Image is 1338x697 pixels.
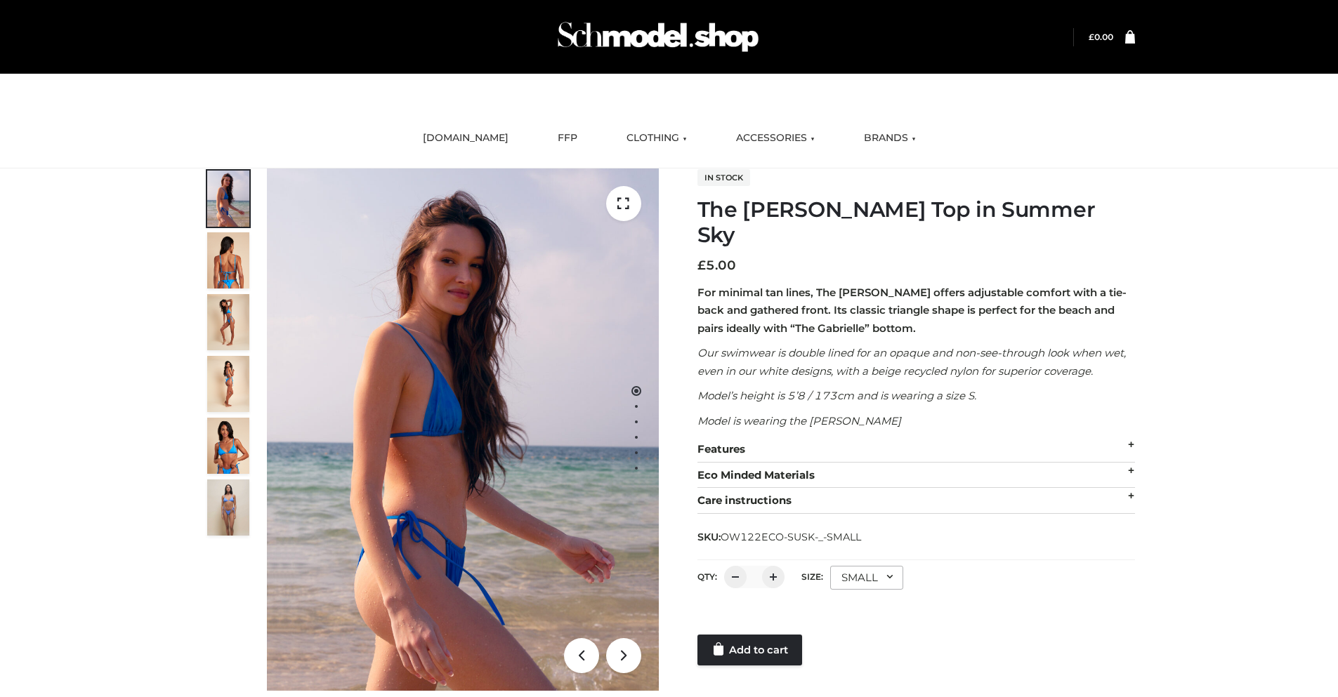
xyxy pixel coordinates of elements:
[553,9,763,65] img: Schmodel Admin 964
[697,258,706,273] span: £
[697,571,717,582] label: QTY:
[697,389,976,402] em: Model’s height is 5’8 / 173cm and is wearing a size S.
[207,418,249,474] img: 2.Alex-top_CN-1-1-2.jpg
[697,529,863,545] span: SKU:
[616,123,697,154] a: CLOTHING
[1089,32,1113,42] a: £0.00
[697,197,1135,248] h1: The [PERSON_NAME] Top in Summer Sky
[207,294,249,350] img: 4.Alex-top_CN-1-1-2.jpg
[267,168,659,691] img: 1.Alex-top_SS-1_4464b1e7-c2c9-4e4b-a62c-58381cd673c0 (1)
[697,346,1126,378] em: Our swimwear is double lined for an opaque and non-see-through look when wet, even in our white d...
[1089,32,1113,42] bdi: 0.00
[697,414,901,427] em: Model is wearing the [PERSON_NAME]
[726,123,825,154] a: ACCESSORIES
[801,571,823,582] label: Size:
[207,232,249,288] img: 5.Alex-top_CN-1-1_1-1.jpg
[547,123,588,154] a: FFP
[697,258,736,273] bdi: 5.00
[207,356,249,412] img: 3.Alex-top_CN-1-1-2.jpg
[697,488,1135,514] div: Care instructions
[697,286,1127,335] strong: For minimal tan lines, The [PERSON_NAME] offers adjustable comfort with a tie-back and gathered f...
[207,479,249,536] img: SSVC.jpg
[1089,32,1094,42] span: £
[697,463,1135,489] div: Eco Minded Materials
[697,437,1135,463] div: Features
[697,169,750,186] span: In stock
[853,123,926,154] a: BRANDS
[830,566,903,590] div: SMALL
[207,171,249,227] img: 1.Alex-top_SS-1_4464b1e7-c2c9-4e4b-a62c-58381cd673c0-1.jpg
[721,531,861,543] span: OW122ECO-SUSK-_-SMALL
[697,635,802,665] a: Add to cart
[412,123,519,154] a: [DOMAIN_NAME]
